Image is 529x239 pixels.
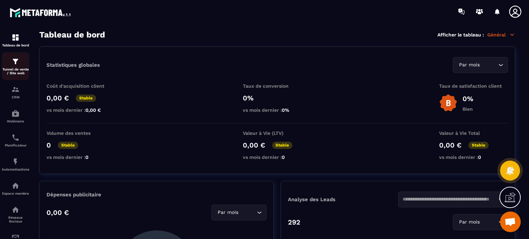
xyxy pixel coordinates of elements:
[11,33,20,42] img: formation
[439,83,508,89] p: Taux de satisfaction client
[2,167,29,171] p: Automatisations
[439,154,508,160] p: vs mois dernier :
[457,61,481,69] span: Par mois
[2,43,29,47] p: Tableau de bord
[2,67,29,75] p: Tunnel de vente / Site web
[11,206,20,214] img: social-network
[2,200,29,228] a: social-networksocial-networkRéseaux Sociaux
[288,196,398,203] p: Analyse des Leads
[487,32,515,38] p: Général
[46,83,115,89] p: Coût d'acquisition client
[46,141,51,149] p: 0
[11,85,20,94] img: formation
[11,182,20,190] img: automations
[2,128,29,152] a: schedulerschedulerPlanificateur
[453,214,508,230] div: Search for option
[463,95,473,103] p: 0%
[2,216,29,223] p: Réseaux Sociaux
[46,94,69,102] p: 0,00 €
[10,6,72,19] img: logo
[243,154,312,160] p: vs mois dernier :
[468,142,489,149] p: Stable
[439,130,508,136] p: Valeur à Vie Total
[11,157,20,166] img: automations
[437,32,484,37] p: Afficher le tableau :
[39,30,105,40] h3: Tableau de bord
[11,133,20,142] img: scheduler
[2,119,29,123] p: Webinaire
[478,154,481,160] span: 0
[288,218,300,226] p: 292
[398,192,508,207] div: Search for option
[58,142,78,149] p: Stable
[2,95,29,99] p: CRM
[46,130,115,136] p: Volume des ventes
[453,57,508,73] div: Search for option
[457,218,481,226] span: Par mois
[481,61,497,69] input: Search for option
[211,205,267,220] div: Search for option
[243,83,312,89] p: Taux de conversion
[2,52,29,80] a: formationformationTunnel de vente / Site web
[46,62,100,68] p: Statistiques globales
[46,107,115,113] p: vs mois dernier :
[240,209,255,216] input: Search for option
[2,192,29,195] p: Espace membre
[2,176,29,200] a: automationsautomationsEspace membre
[85,107,101,113] span: 0,00 €
[11,109,20,118] img: automations
[272,142,292,149] p: Stable
[500,211,521,232] a: Ouvrir le chat
[76,95,96,102] p: Stable
[11,57,20,66] img: formation
[2,80,29,104] a: formationformationCRM
[85,154,89,160] span: 0
[403,196,497,203] input: Search for option
[243,130,312,136] p: Valeur à Vie (LTV)
[439,141,461,149] p: 0,00 €
[282,107,289,113] span: 0%
[216,209,240,216] span: Par mois
[2,152,29,176] a: automationsautomationsAutomatisations
[243,94,312,102] p: 0%
[46,192,267,198] p: Dépenses publicitaire
[2,28,29,52] a: formationformationTableau de bord
[243,141,265,149] p: 0,00 €
[243,107,312,113] p: vs mois dernier :
[282,154,285,160] span: 0
[439,94,457,112] img: b-badge-o.b3b20ee6.svg
[481,218,497,226] input: Search for option
[46,154,115,160] p: vs mois dernier :
[463,106,473,112] p: Bien
[2,104,29,128] a: automationsautomationsWebinaire
[2,143,29,147] p: Planificateur
[46,208,69,217] p: 0,00 €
